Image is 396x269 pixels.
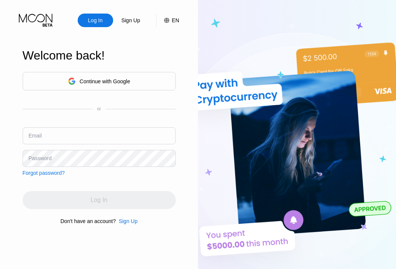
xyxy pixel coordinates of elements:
div: Forgot password? [23,170,65,176]
div: Log In [87,17,103,24]
div: Password [29,155,52,161]
div: Email [29,133,42,139]
div: or [97,106,101,112]
div: Sign Up [119,218,138,224]
div: EN [172,17,179,23]
div: Log In [78,14,113,27]
div: Sign Up [121,17,141,24]
div: Continue with Google [23,72,176,90]
div: Don't have an account? [60,218,116,224]
div: Sign Up [116,218,138,224]
div: Continue with Google [80,78,130,84]
div: Welcome back! [23,49,176,63]
div: Sign Up [113,14,149,27]
div: EN [156,14,179,27]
